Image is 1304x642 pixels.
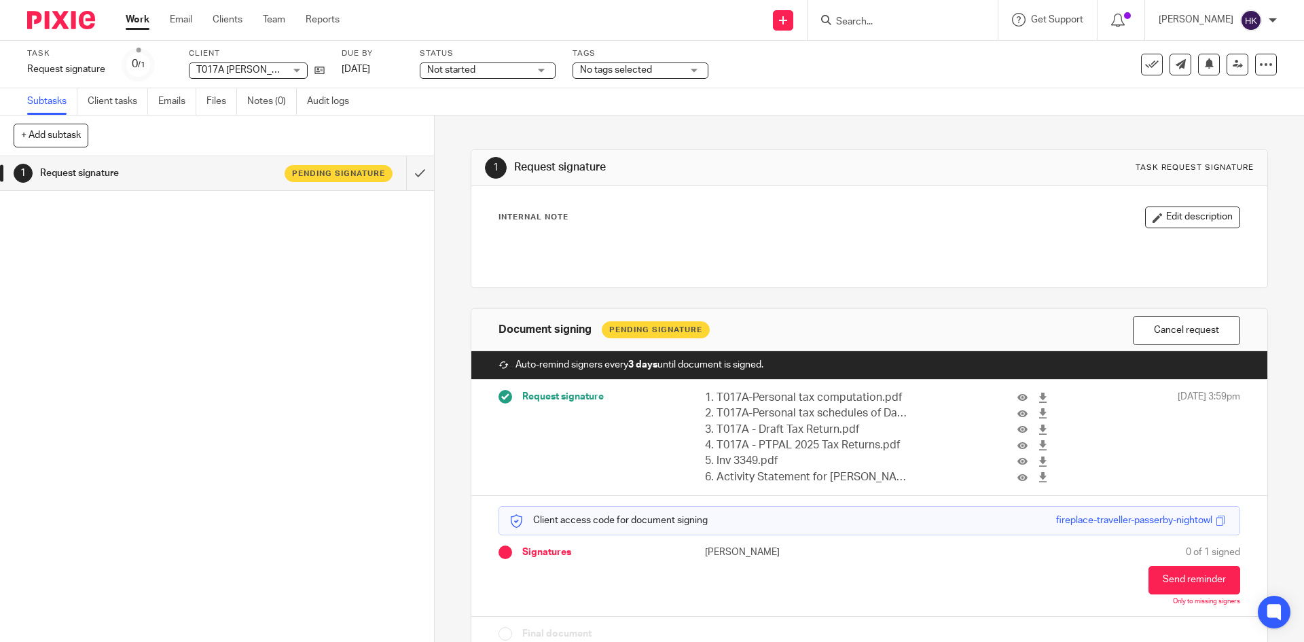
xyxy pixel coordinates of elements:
a: Emails [158,88,196,115]
div: 1 [14,164,33,183]
label: Status [420,48,556,59]
span: Pending signature [292,168,385,179]
span: Get Support [1031,15,1083,24]
p: Client access code for document signing [509,514,708,527]
div: Request signature [27,63,105,76]
strong: 3 days [628,360,657,370]
p: 1. T017A-Personal tax computation.pdf [705,390,910,406]
a: Team [263,13,285,26]
span: Auto-remind signers every until document is signed. [515,358,763,372]
label: Due by [342,48,403,59]
span: Request signature [522,390,604,404]
small: /1 [138,61,145,69]
p: [PERSON_NAME] [705,546,869,559]
a: Notes (0) [247,88,297,115]
div: fireplace-traveller-passerby-nightowl [1056,514,1212,527]
label: Task [27,48,105,59]
div: 0 [132,56,145,72]
a: Audit logs [307,88,359,115]
div: Task request signature [1136,162,1254,173]
p: 3. T017A - Draft Tax Return.pdf [705,422,910,438]
div: Pending Signature [602,321,710,338]
p: 5. Inv 3349.pdf [705,453,910,469]
p: 6. Activity Statement for [PERSON_NAME] [DATE]-[DATE].pdf [705,469,910,485]
a: Clients [213,13,242,26]
p: 2. T017A-Personal tax schedules of Data.pdf [705,406,910,421]
span: [DATE] 3:59pm [1178,390,1240,486]
img: svg%3E [1240,10,1262,31]
p: Internal Note [499,212,568,223]
a: Client tasks [88,88,148,115]
span: Final document [522,627,592,641]
span: T017A [PERSON_NAME] [196,65,301,75]
button: Send reminder [1148,566,1240,594]
span: Signatures [522,546,571,559]
a: Work [126,13,149,26]
span: Not started [427,65,475,75]
img: Pixie [27,11,95,29]
p: [PERSON_NAME] [1159,13,1233,26]
a: Email [170,13,192,26]
label: Tags [573,48,708,59]
input: Search [835,16,957,29]
button: Cancel request [1133,316,1240,345]
span: [DATE] [342,65,370,74]
button: + Add subtask [14,124,88,147]
span: No tags selected [580,65,652,75]
span: 0 of 1 signed [1186,546,1240,559]
button: Edit description [1145,207,1240,228]
p: Only to missing signers [1173,598,1240,606]
h1: Request signature [514,160,899,175]
h1: Request signature [40,163,275,183]
p: 4. T017A - PTPAL 2025 Tax Returns.pdf [705,438,910,453]
a: Files [206,88,237,115]
a: Reports [306,13,340,26]
a: Subtasks [27,88,77,115]
label: Client [189,48,325,59]
div: 1 [485,157,507,179]
h1: Document signing [499,323,592,337]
